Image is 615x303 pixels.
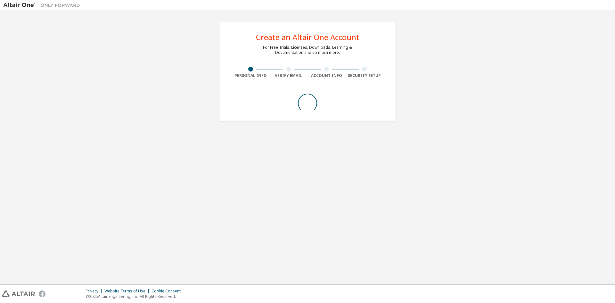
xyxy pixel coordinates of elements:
div: For Free Trials, Licenses, Downloads, Learning & Documentation and so much more. [263,45,352,55]
div: Personal Info [232,73,270,78]
img: altair_logo.svg [2,290,35,297]
img: facebook.svg [39,290,45,297]
div: Account Info [307,73,346,78]
img: Altair One [3,2,83,8]
div: Create an Altair One Account [256,33,359,41]
div: Verify Email [270,73,308,78]
div: Security Setup [346,73,384,78]
div: Cookie Consent [152,289,184,294]
div: Website Terms of Use [104,289,152,294]
p: © 2025 Altair Engineering, Inc. All Rights Reserved. [86,294,184,299]
div: Privacy [86,289,104,294]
